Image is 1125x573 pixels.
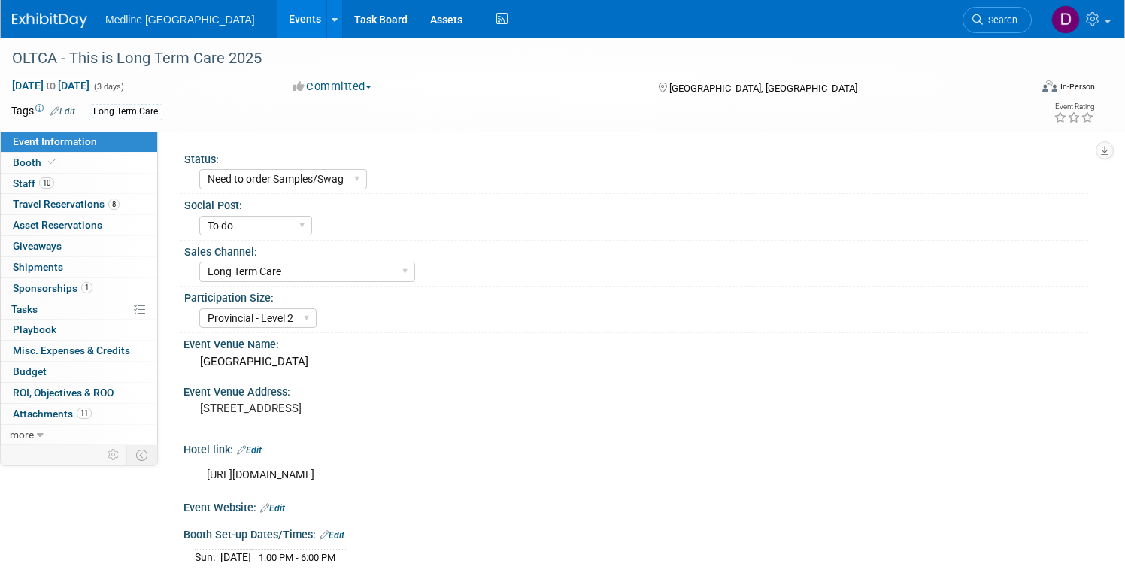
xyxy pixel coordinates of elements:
[1042,80,1057,92] img: Format-Inperson.png
[13,219,102,231] span: Asset Reservations
[13,344,130,356] span: Misc. Expenses & Credits
[1,299,157,320] a: Tasks
[260,503,285,514] a: Edit
[13,198,120,210] span: Travel Reservations
[200,402,547,415] pre: [STREET_ADDRESS]
[184,286,1088,305] div: Participation Size:
[259,552,335,563] span: 1:00 PM - 6:00 PM
[44,80,58,92] span: to
[50,106,75,117] a: Edit
[183,496,1095,516] div: Event Website:
[183,438,1095,458] div: Hotel link:
[1,174,157,194] a: Staff10
[89,104,162,120] div: Long Term Care
[1054,103,1094,111] div: Event Rating
[1051,5,1080,34] img: Debbie Suddick
[105,14,255,26] span: Medline [GEOGRAPHIC_DATA]
[39,177,54,189] span: 10
[1,320,157,340] a: Playbook
[13,365,47,377] span: Budget
[11,79,90,92] span: [DATE] [DATE]
[13,240,62,252] span: Giveaways
[1,404,157,424] a: Attachments11
[184,148,1088,167] div: Status:
[184,241,1088,259] div: Sales Channel:
[13,282,92,294] span: Sponsorships
[933,78,1095,101] div: Event Format
[288,79,378,95] button: Committed
[1,278,157,299] a: Sponsorships1
[220,550,251,565] td: [DATE]
[1,236,157,256] a: Giveaways
[13,408,92,420] span: Attachments
[1,257,157,277] a: Shipments
[13,323,56,335] span: Playbook
[195,550,220,565] td: Sun.
[13,135,97,147] span: Event Information
[127,445,158,465] td: Toggle Event Tabs
[1,341,157,361] a: Misc. Expenses & Credits
[101,445,127,465] td: Personalize Event Tab Strip
[13,156,59,168] span: Booth
[1,362,157,382] a: Budget
[11,303,38,315] span: Tasks
[983,14,1017,26] span: Search
[184,194,1088,213] div: Social Post:
[1,153,157,173] a: Booth
[1,132,157,152] a: Event Information
[1,194,157,214] a: Travel Reservations8
[195,350,1084,374] div: [GEOGRAPHIC_DATA]
[13,387,114,399] span: ROI, Objectives & ROO
[669,83,857,94] span: [GEOGRAPHIC_DATA], [GEOGRAPHIC_DATA]
[12,13,87,28] img: ExhibitDay
[1060,81,1095,92] div: In-Person
[1,383,157,403] a: ROI, Objectives & ROO
[13,261,63,273] span: Shipments
[77,408,92,419] span: 11
[81,282,92,293] span: 1
[183,333,1095,352] div: Event Venue Name:
[320,530,344,541] a: Edit
[108,199,120,210] span: 8
[92,82,124,92] span: (3 days)
[10,429,34,441] span: more
[183,380,1095,399] div: Event Venue Address:
[11,103,75,120] td: Tags
[1,425,157,445] a: more
[7,45,1002,72] div: OLTCA - This is Long Term Care 2025
[183,523,1095,543] div: Booth Set-up Dates/Times:
[1,215,157,235] a: Asset Reservations
[963,7,1032,33] a: Search
[48,158,56,166] i: Booth reservation complete
[13,177,54,189] span: Staff
[237,445,262,456] a: Edit
[196,460,920,490] div: [URL][DOMAIN_NAME]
